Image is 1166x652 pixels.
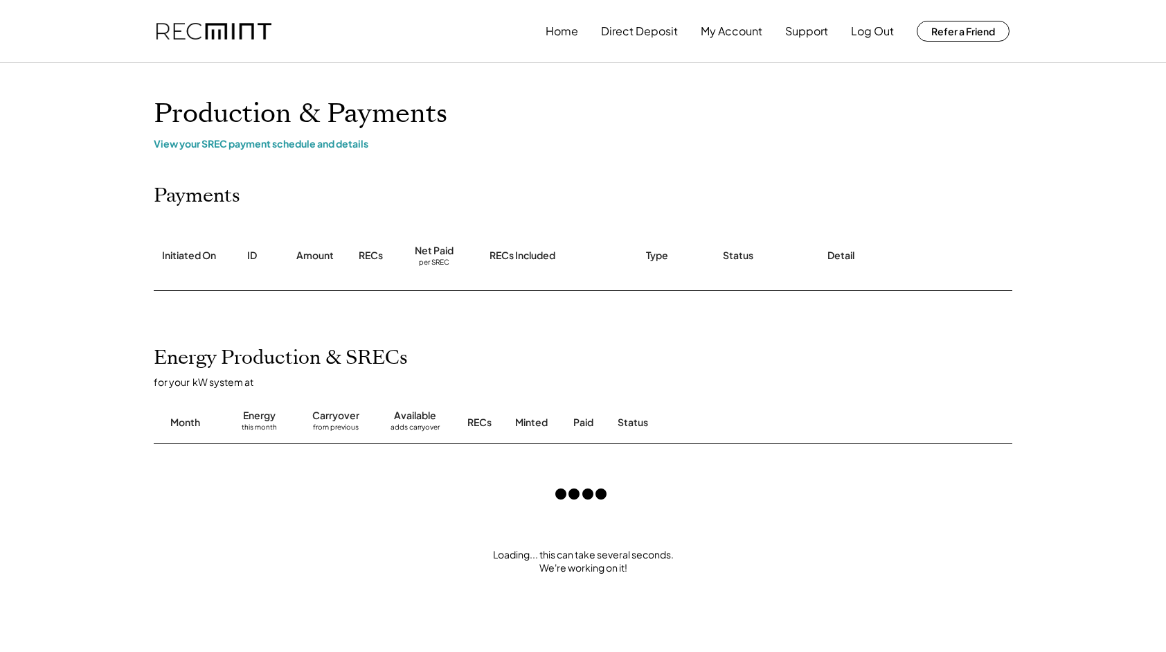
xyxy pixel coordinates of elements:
[394,409,436,423] div: Available
[646,249,668,263] div: Type
[701,17,762,45] button: My Account
[851,17,894,45] button: Log Out
[242,423,277,437] div: this month
[296,249,334,263] div: Amount
[156,23,271,40] img: recmint-logotype%403x.png
[140,548,1026,575] div: Loading... this can take several seconds. We're working on it!
[391,423,440,437] div: adds carryover
[154,376,1026,388] div: for your kW system at
[419,258,449,268] div: per SREC
[313,423,359,437] div: from previous
[154,98,1012,130] h1: Production & Payments
[154,137,1012,150] div: View your SREC payment schedule and details
[154,346,408,370] h2: Energy Production & SRECs
[917,21,1010,42] button: Refer a Friend
[827,249,854,263] div: Detail
[490,249,555,263] div: RECs Included
[359,249,383,263] div: RECs
[312,409,359,423] div: Carryover
[467,416,492,430] div: RECs
[243,409,276,423] div: Energy
[618,416,853,430] div: Status
[601,17,678,45] button: Direct Deposit
[162,249,216,263] div: Initiated On
[573,416,593,430] div: Paid
[546,17,578,45] button: Home
[515,416,548,430] div: Minted
[247,249,257,263] div: ID
[785,17,828,45] button: Support
[154,184,240,208] h2: Payments
[170,416,200,430] div: Month
[415,244,454,258] div: Net Paid
[723,249,753,263] div: Status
